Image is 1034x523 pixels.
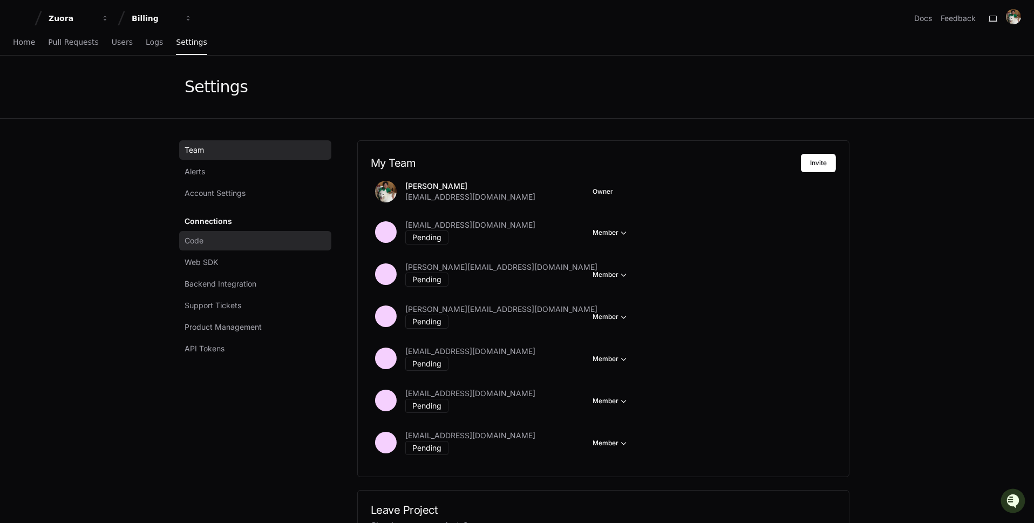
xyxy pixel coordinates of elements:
[179,162,331,181] a: Alerts
[183,83,196,96] button: Start new chat
[405,430,535,441] span: [EMAIL_ADDRESS][DOMAIN_NAME]
[371,157,801,169] h2: My Team
[179,296,331,315] a: Support Tickets
[405,230,448,244] div: Pending
[405,181,535,192] p: [PERSON_NAME]
[405,441,448,455] div: Pending
[185,322,262,332] span: Product Management
[941,13,976,24] button: Feedback
[185,145,204,155] span: Team
[405,346,535,357] span: [EMAIL_ADDRESS][DOMAIN_NAME]
[167,115,196,128] button: See all
[1006,9,1021,24] img: ACg8ocLG_LSDOp7uAivCyQqIxj1Ef0G8caL3PxUxK52DC0_DO42UYdCW=s96-c
[375,181,397,202] img: ACg8ocLG_LSDOp7uAivCyQqIxj1Ef0G8caL3PxUxK52DC0_DO42UYdCW=s96-c
[593,227,629,238] button: Member
[37,80,177,91] div: Start new chat
[11,134,28,151] img: Sidi Zhu
[405,315,448,329] div: Pending
[176,39,207,45] span: Settings
[132,13,178,24] div: Billing
[33,144,87,153] span: [PERSON_NAME]
[185,166,205,177] span: Alerts
[185,235,203,246] span: Code
[185,257,218,268] span: Web SDK
[405,220,535,230] span: [EMAIL_ADDRESS][DOMAIN_NAME]
[49,13,95,24] div: Zuora
[11,80,30,99] img: 1756235613930-3d25f9e4-fa56-45dd-b3ad-e072dfbd1548
[37,91,157,99] div: We're offline, but we'll be back soon!
[146,39,163,45] span: Logs
[405,273,448,287] div: Pending
[405,388,535,399] span: [EMAIL_ADDRESS][DOMAIN_NAME]
[593,269,629,280] button: Member
[179,274,331,294] a: Backend Integration
[11,10,32,32] img: PlayerZero
[179,184,331,203] a: Account Settings
[999,487,1029,517] iframe: Open customer support
[11,117,72,126] div: Past conversations
[801,154,836,172] button: Invite
[185,279,256,289] span: Backend Integration
[914,13,932,24] a: Docs
[11,43,196,60] div: Welcome
[405,357,448,371] div: Pending
[146,30,163,55] a: Logs
[179,253,331,272] a: Web SDK
[405,399,448,413] div: Pending
[185,343,225,354] span: API Tokens
[176,30,207,55] a: Settings
[593,396,629,406] button: Member
[185,77,248,97] div: Settings
[96,144,118,153] span: [DATE]
[185,188,246,199] span: Account Settings
[371,504,836,517] h2: Leave Project
[593,438,629,449] button: Member
[13,30,35,55] a: Home
[593,354,629,364] button: Member
[179,140,331,160] a: Team
[90,144,93,153] span: •
[112,30,133,55] a: Users
[13,39,35,45] span: Home
[593,311,629,322] button: Member
[107,168,131,176] span: Pylon
[593,187,613,196] span: Owner
[185,300,241,311] span: Support Tickets
[405,304,597,315] span: [PERSON_NAME][EMAIL_ADDRESS][DOMAIN_NAME]
[179,339,331,358] a: API Tokens
[179,231,331,250] a: Code
[48,39,98,45] span: Pull Requests
[405,192,535,202] span: [EMAIL_ADDRESS][DOMAIN_NAME]
[112,39,133,45] span: Users
[76,168,131,176] a: Powered byPylon
[127,9,196,28] button: Billing
[44,9,113,28] button: Zuora
[405,262,597,273] span: [PERSON_NAME][EMAIL_ADDRESS][DOMAIN_NAME]
[179,317,331,337] a: Product Management
[48,30,98,55] a: Pull Requests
